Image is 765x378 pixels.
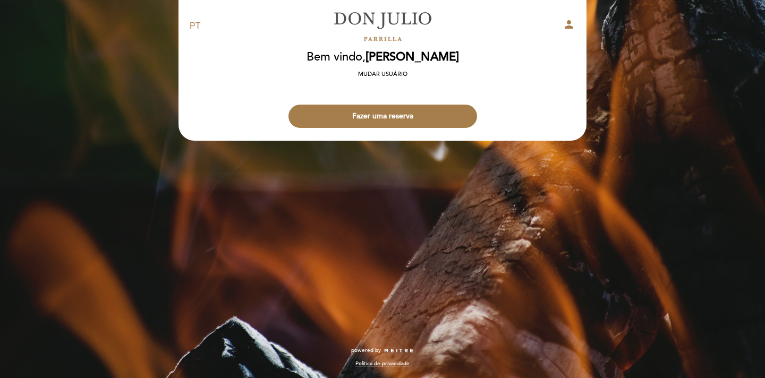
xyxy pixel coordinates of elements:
span: powered by [351,347,381,354]
span: [PERSON_NAME] [365,50,459,64]
button: Mudar usuário [355,70,411,79]
a: Política de privacidade [355,360,410,367]
img: MEITRE [384,348,414,354]
button: Fazer uma reserva [288,105,477,128]
h2: Bem vindo, [307,51,459,64]
button: person [563,18,575,35]
i: person [563,18,575,31]
a: [PERSON_NAME] [316,12,449,41]
a: powered by [351,347,414,354]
